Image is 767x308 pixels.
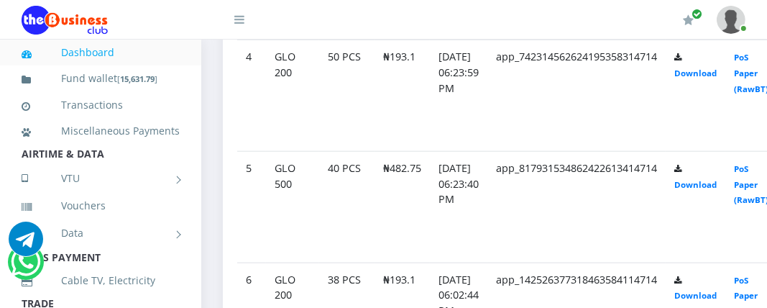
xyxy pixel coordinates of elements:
[22,89,180,122] a: Transactions
[120,73,155,84] b: 15,631.79
[22,6,108,35] img: Logo
[237,40,266,152] td: 4
[22,160,180,196] a: VTU
[319,40,375,152] td: 50 PCS
[674,68,717,78] a: Download
[22,189,180,222] a: Vouchers
[266,40,319,152] td: GLO 200
[319,151,375,263] td: 40 PCS
[674,290,717,301] a: Download
[430,40,487,152] td: [DATE] 06:23:59 PM
[487,40,666,152] td: app_742314562624195358314714
[11,255,40,279] a: Chat for support
[9,232,43,256] a: Chat for support
[22,215,180,251] a: Data
[266,151,319,263] td: GLO 500
[375,151,430,263] td: ₦482.75
[717,6,745,34] img: User
[117,73,157,84] small: [ ]
[22,264,180,297] a: Cable TV, Electricity
[237,151,266,263] td: 5
[683,14,694,26] i: Renew/Upgrade Subscription
[22,62,180,96] a: Fund wallet[15,631.79]
[674,179,717,190] a: Download
[22,36,180,69] a: Dashboard
[487,151,666,263] td: app_817931534862422613414714
[692,9,702,19] span: Renew/Upgrade Subscription
[22,114,180,148] a: Miscellaneous Payments
[375,40,430,152] td: ₦193.1
[430,151,487,263] td: [DATE] 06:23:40 PM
